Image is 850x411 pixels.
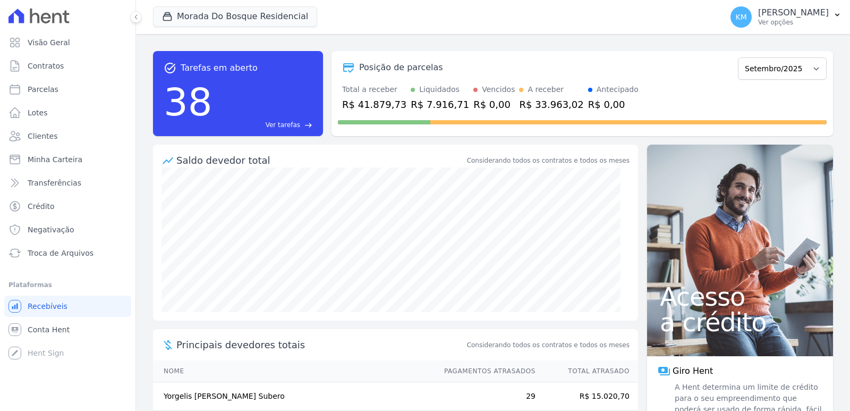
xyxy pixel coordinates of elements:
[28,324,70,335] span: Conta Hent
[434,360,536,382] th: Pagamentos Atrasados
[735,13,746,21] span: KM
[153,6,317,27] button: Morada Do Bosque Residencial
[176,338,465,352] span: Principais devedores totais
[28,201,55,212] span: Crédito
[28,301,67,312] span: Recebíveis
[153,360,434,382] th: Nome
[8,279,127,291] div: Plataformas
[419,84,460,95] div: Liquidados
[528,84,564,95] div: A receber
[4,149,131,170] a: Minha Carteira
[28,107,48,118] span: Lotes
[467,156,630,165] div: Considerando todos os contratos e todos os meses
[4,125,131,147] a: Clientes
[217,120,312,130] a: Ver tarefas east
[536,360,638,382] th: Total Atrasado
[28,178,81,188] span: Transferências
[342,97,406,112] div: R$ 41.879,73
[4,172,131,194] a: Transferências
[304,121,312,129] span: east
[4,319,131,340] a: Conta Hent
[673,365,713,378] span: Giro Hent
[467,340,630,350] span: Considerando todos os contratos e todos os meses
[4,196,131,217] a: Crédito
[758,7,829,18] p: [PERSON_NAME]
[266,120,300,130] span: Ver tarefas
[4,219,131,240] a: Negativação
[181,62,258,74] span: Tarefas em aberto
[28,131,57,141] span: Clientes
[164,74,212,130] div: 38
[4,242,131,264] a: Troca de Arquivos
[28,248,93,258] span: Troca de Arquivos
[153,382,434,411] td: Yorgelis [PERSON_NAME] Subero
[28,224,74,235] span: Negativação
[597,84,639,95] div: Antecipado
[28,61,64,71] span: Contratos
[4,79,131,100] a: Parcelas
[536,382,638,411] td: R$ 15.020,70
[4,55,131,77] a: Contratos
[434,382,536,411] td: 29
[28,154,82,165] span: Minha Carteira
[359,61,443,74] div: Posição de parcelas
[722,2,850,32] button: KM [PERSON_NAME] Ver opções
[4,296,131,317] a: Recebíveis
[342,84,406,95] div: Total a receber
[28,84,58,95] span: Parcelas
[164,62,176,74] span: task_alt
[519,97,583,112] div: R$ 33.963,02
[660,309,820,335] span: a crédito
[176,153,465,167] div: Saldo devedor total
[4,32,131,53] a: Visão Geral
[482,84,515,95] div: Vencidos
[758,18,829,27] p: Ver opções
[411,97,469,112] div: R$ 7.916,71
[4,102,131,123] a: Lotes
[660,284,820,309] span: Acesso
[473,97,515,112] div: R$ 0,00
[28,37,70,48] span: Visão Geral
[588,97,639,112] div: R$ 0,00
